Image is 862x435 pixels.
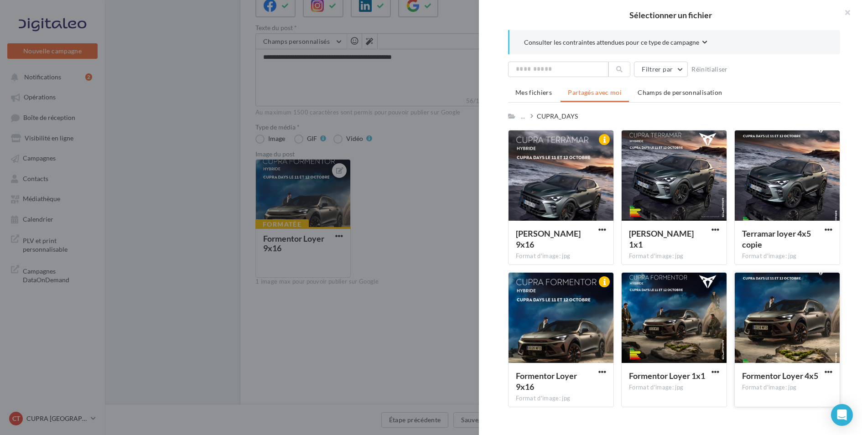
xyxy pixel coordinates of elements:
div: Open Intercom Messenger [831,404,853,426]
h2: Sélectionner un fichier [493,11,847,19]
div: ... [519,110,527,123]
span: Terramar loyer 4x5 copie [742,228,811,249]
div: Format d'image: jpg [516,252,606,260]
div: Format d'image: jpg [629,252,719,260]
span: Formentor Loyer 1x1 [629,371,705,381]
button: Consulter les contraintes attendues pour ce type de campagne [524,37,707,49]
div: CUPRA_DAYS [537,112,578,121]
div: Format d'image: jpg [629,383,719,392]
span: Consulter les contraintes attendues pour ce type de campagne [524,38,699,47]
span: Mes fichiers [515,88,552,96]
div: Format d'image: jpg [742,383,832,392]
span: Formentor Loyer 4x5 [742,371,818,381]
span: Partagés avec moi [568,88,622,96]
span: Terramar Loyer 1x1 [629,228,694,249]
div: Format d'image: jpg [516,394,606,403]
div: Format d'image: jpg [742,252,832,260]
span: Formentor Loyer 9x16 [516,371,577,392]
button: Filtrer par [634,62,688,77]
button: Réinitialiser [688,64,732,75]
span: Champs de personnalisation [638,88,722,96]
span: Terramar Loyer 9x16 [516,228,581,249]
